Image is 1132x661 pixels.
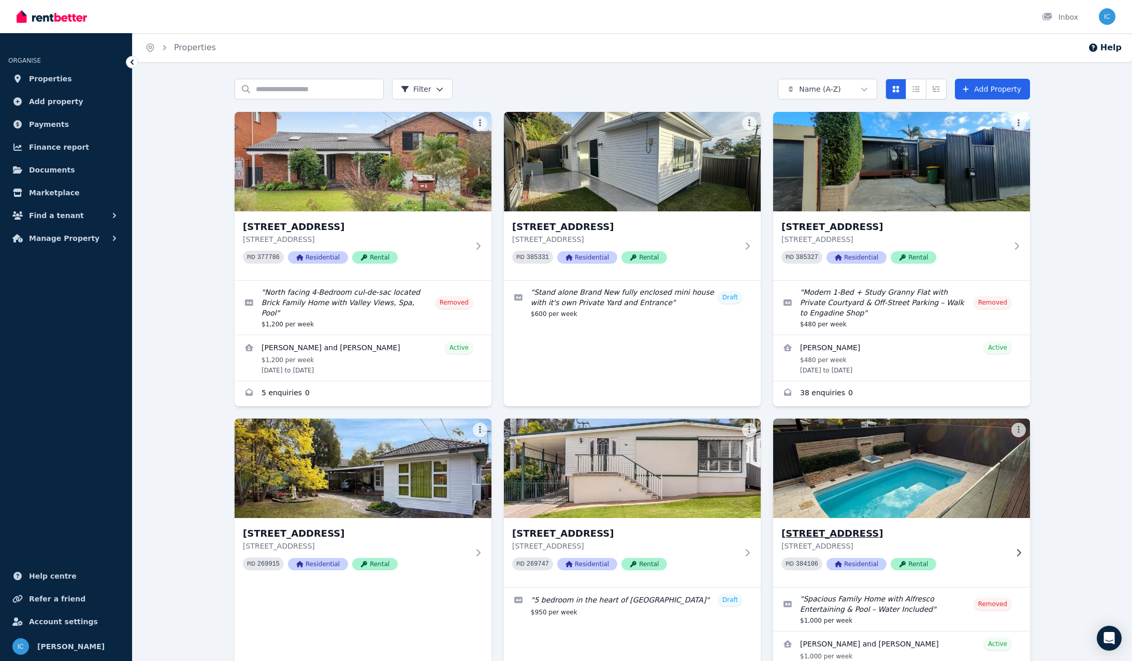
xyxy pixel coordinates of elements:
span: Help centre [29,570,77,582]
h3: [STREET_ADDRESS] [512,220,738,234]
p: [STREET_ADDRESS] [243,541,469,551]
small: PID [786,254,794,260]
a: View details for Karen Griffin [773,335,1030,381]
span: Residential [288,251,348,264]
a: 20c Anzac Ave, Engadine[STREET_ADDRESS][STREET_ADDRESS]PID 385327ResidentialRental [773,112,1030,280]
span: Residential [557,558,617,570]
span: Manage Property [29,232,99,245]
button: Card view [886,79,906,99]
p: [STREET_ADDRESS] [512,541,738,551]
img: 8 Valley View Cres, Engadine [235,112,491,211]
a: 67 Achilles Road, Engadine[STREET_ADDRESS][STREET_ADDRESS]PID 269915ResidentialRental [235,419,491,587]
img: 12C Achilles Rd, Engadine [504,112,761,211]
small: PID [516,254,525,260]
code: 385327 [796,254,818,261]
h3: [STREET_ADDRESS] [243,526,469,541]
span: Properties [29,73,72,85]
img: 20c Anzac Ave, Engadine [773,112,1030,211]
span: Add property [29,95,83,108]
button: More options [473,116,487,131]
code: 384106 [796,561,818,568]
a: Refer a friend [8,588,124,609]
span: Residential [826,558,887,570]
img: RentBetter [17,9,87,24]
span: Filter [401,84,431,94]
div: Inbox [1042,12,1078,22]
h3: [STREET_ADDRESS] [781,220,1007,234]
a: Documents [8,160,124,180]
span: Documents [29,164,75,176]
span: Refer a friend [29,593,85,605]
a: Account settings [8,611,124,632]
span: Rental [621,558,667,570]
button: Expanded list view [926,79,947,99]
button: Name (A-Z) [778,79,877,99]
a: Help centre [8,566,124,586]
span: Rental [891,558,936,570]
a: Enquiries for 8 Valley View Cres, Engadine [235,381,491,406]
h3: [STREET_ADDRESS] [781,526,1007,541]
a: Marketplace [8,182,124,203]
button: More options [473,423,487,437]
button: Help [1088,41,1122,54]
a: View details for Matt and Maeve Nash [235,335,491,381]
button: More options [1011,116,1026,131]
img: Ian Curtinsmith [12,638,29,655]
code: 385331 [527,254,549,261]
button: Manage Property [8,228,124,249]
span: Rental [891,251,936,264]
a: Properties [8,68,124,89]
span: Residential [557,251,617,264]
h3: [STREET_ADDRESS] [243,220,469,234]
button: Filter [392,79,453,99]
span: Marketplace [29,186,79,199]
a: Enquiries for 20c Anzac Ave, Engadine [773,381,1030,406]
a: Payments [8,114,124,135]
a: 88 Caldarra Ave, Engadine[STREET_ADDRESS][STREET_ADDRESS]PID 384106ResidentialRental [773,419,1030,587]
span: Residential [826,251,887,264]
a: Edit listing: North facing 4-Bedroom cul-de-sac located Brick Family Home with Valley Views, Spa,... [235,281,491,335]
small: PID [516,561,525,567]
img: 67 Achilles Road, Engadine [235,419,491,518]
small: PID [247,254,255,260]
a: Edit listing: 5 bedroom in the heart of Engadine [504,587,761,623]
img: 70 Wollybutt Road, Engadine [504,419,761,518]
button: More options [742,116,757,131]
button: More options [1011,423,1026,437]
p: [STREET_ADDRESS] [781,541,1007,551]
a: Add Property [955,79,1030,99]
a: Add property [8,91,124,112]
span: Account settings [29,615,98,628]
span: Find a tenant [29,209,84,222]
a: 70 Wollybutt Road, Engadine[STREET_ADDRESS][STREET_ADDRESS]PID 269747ResidentialRental [504,419,761,587]
small: PID [786,561,794,567]
a: Edit listing: Stand alone Brand New fully enclosed mini house with it's own Private Yard and Entr... [504,281,761,324]
code: 377786 [257,254,280,261]
img: Ian Curtinsmith [1099,8,1115,25]
span: Rental [352,558,398,570]
button: Compact list view [906,79,926,99]
img: 88 Caldarra Ave, Engadine [767,416,1037,521]
span: Name (A-Z) [799,84,841,94]
span: ORGANISE [8,57,41,64]
button: More options [742,423,757,437]
code: 269747 [527,561,549,568]
a: 8 Valley View Cres, Engadine[STREET_ADDRESS][STREET_ADDRESS]PID 377786ResidentialRental [235,112,491,280]
code: 269915 [257,561,280,568]
h3: [STREET_ADDRESS] [512,526,738,541]
a: Edit listing: Spacious Family Home with Alfresco Entertaining & Pool – Water Included [773,587,1030,631]
p: [STREET_ADDRESS] [512,234,738,245]
a: 12C Achilles Rd, Engadine[STREET_ADDRESS][STREET_ADDRESS]PID 385331ResidentialRental [504,112,761,280]
div: Open Intercom Messenger [1097,626,1122,651]
span: Rental [621,251,667,264]
small: PID [247,561,255,567]
span: [PERSON_NAME] [37,640,105,653]
nav: Breadcrumb [133,33,228,62]
span: Payments [29,118,69,131]
div: View options [886,79,947,99]
a: Edit listing: Modern 1-Bed + Study Granny Flat with Private Courtyard & Off-Street Parking – Walk... [773,281,1030,335]
span: Residential [288,558,348,570]
button: Find a tenant [8,205,124,226]
p: [STREET_ADDRESS] [243,234,469,245]
a: Finance report [8,137,124,157]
